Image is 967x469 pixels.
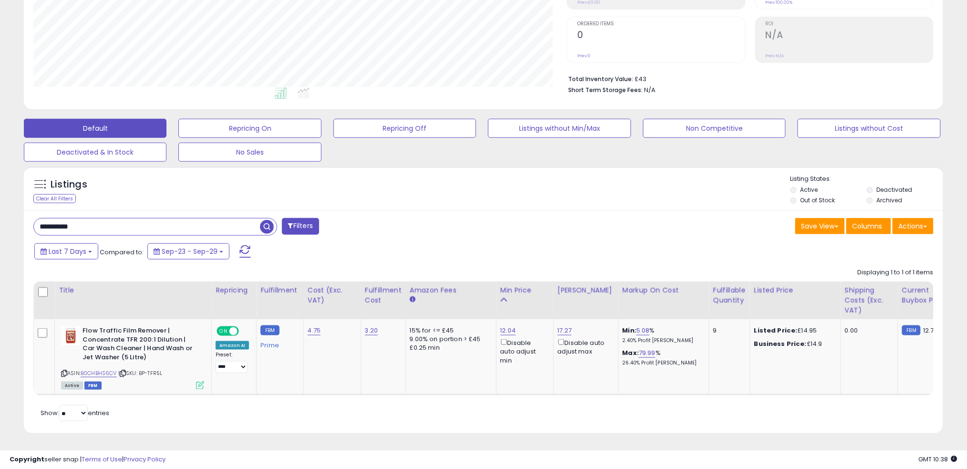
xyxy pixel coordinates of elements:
[902,285,951,305] div: Current Buybox Price
[713,326,743,335] div: 9
[623,337,702,344] p: 2.40% Profit [PERSON_NAME]
[902,325,921,335] small: FBM
[845,326,891,335] div: 0.00
[568,73,926,84] li: £43
[216,352,249,373] div: Preset:
[558,285,614,295] div: [PERSON_NAME]
[876,196,902,204] label: Archived
[577,30,745,42] h2: 0
[308,285,357,305] div: Cost (Exc. VAT)
[568,86,643,94] b: Short Term Storage Fees:
[798,119,940,138] button: Listings without Cost
[919,455,957,464] span: 2025-10-7 10:38 GMT
[754,326,833,335] div: £14.95
[893,218,934,234] button: Actions
[500,326,516,335] a: 12.04
[260,338,296,349] div: Prime
[410,335,489,344] div: 9.00% on portion > £45
[218,327,229,335] span: ON
[766,53,784,59] small: Prev: N/A
[162,247,218,256] span: Sep-23 - Sep-29
[558,337,611,356] div: Disable auto adjust max
[876,186,912,194] label: Deactivated
[568,75,633,83] b: Total Inventory Value:
[644,85,655,94] span: N/A
[577,21,745,27] span: Ordered Items
[84,382,102,390] span: FBM
[410,344,489,352] div: £0.25 min
[801,186,818,194] label: Active
[33,194,76,203] div: Clear All Filters
[766,30,933,42] h2: N/A
[754,326,798,335] b: Listed Price:
[51,178,87,191] h5: Listings
[365,285,402,305] div: Fulfillment Cost
[41,408,109,417] span: Show: entries
[923,326,938,335] span: 12.75
[147,243,229,260] button: Sep-23 - Sep-29
[61,382,83,390] span: All listings currently available for purchase on Amazon
[178,119,321,138] button: Repricing On
[100,248,144,257] span: Compared to:
[795,218,845,234] button: Save View
[61,326,80,345] img: 41WKzLutVmL._SL40_.jpg
[282,218,319,235] button: Filters
[643,119,786,138] button: Non Competitive
[713,285,746,305] div: Fulfillable Quantity
[238,327,253,335] span: OFF
[623,348,639,357] b: Max:
[500,285,550,295] div: Min Price
[24,143,166,162] button: Deactivated & In Stock
[858,268,934,277] div: Displaying 1 to 1 of 1 items
[639,348,655,358] a: 79.99
[790,175,943,184] p: Listing States:
[623,285,705,295] div: Markup on Cost
[754,339,807,348] b: Business Price:
[410,326,489,335] div: 15% for <= £45
[10,455,44,464] strong: Copyright
[34,243,98,260] button: Last 7 Days
[49,247,86,256] span: Last 7 Days
[260,285,299,295] div: Fulfillment
[500,337,546,365] div: Disable auto adjust min
[623,326,702,344] div: %
[845,285,894,315] div: Shipping Costs (Exc. VAT)
[83,326,198,364] b: Flow Traffic Film Remover | Concentrate TFR 200:1 Dilution | Car Wash Cleaner | Hand Wash or Jet ...
[618,281,709,319] th: The percentage added to the cost of goods (COGS) that forms the calculator for Min & Max prices.
[853,221,883,231] span: Columns
[124,455,166,464] a: Privacy Policy
[10,455,166,464] div: seller snap | |
[558,326,572,335] a: 17.27
[216,341,249,350] div: Amazon AI
[623,326,637,335] b: Min:
[754,340,833,348] div: £14.9
[801,196,835,204] label: Out of Stock
[636,326,650,335] a: 5.08
[82,455,122,464] a: Terms of Use
[577,53,591,59] small: Prev: 0
[410,295,416,304] small: Amazon Fees.
[260,325,279,335] small: FBM
[216,285,252,295] div: Repricing
[365,326,378,335] a: 3.20
[488,119,631,138] button: Listings without Min/Max
[766,21,933,27] span: ROI
[754,285,837,295] div: Listed Price
[623,360,702,366] p: 26.40% Profit [PERSON_NAME]
[61,326,204,388] div: ASIN:
[178,143,321,162] button: No Sales
[118,369,163,377] span: | SKU: BP-TFR5L
[59,285,208,295] div: Title
[24,119,166,138] button: Default
[333,119,476,138] button: Repricing Off
[623,349,702,366] div: %
[308,326,321,335] a: 4.75
[846,218,891,234] button: Columns
[410,285,492,295] div: Amazon Fees
[81,369,117,377] a: B0CHBHS6CV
